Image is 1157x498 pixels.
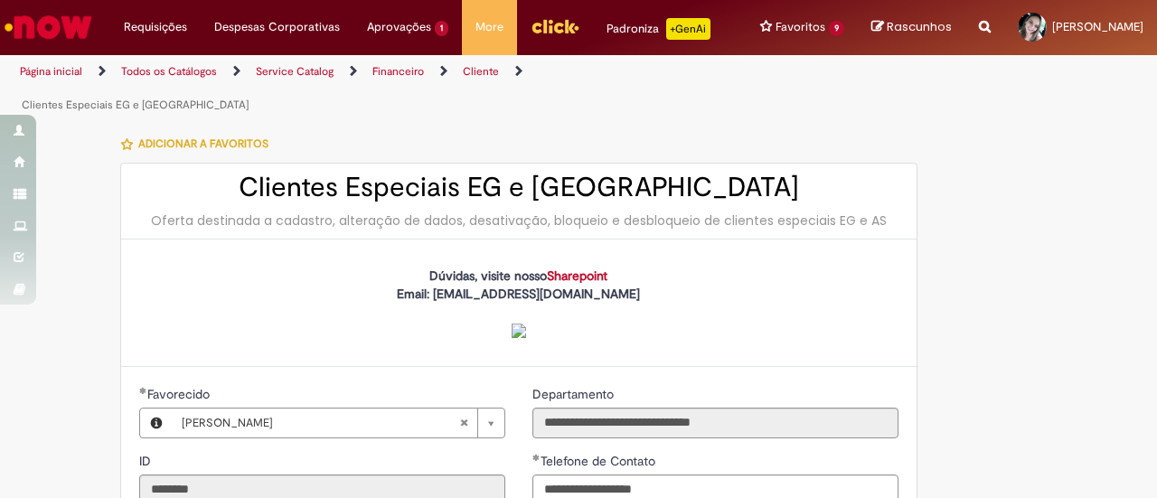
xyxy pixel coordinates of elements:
[1052,19,1143,34] span: [PERSON_NAME]
[532,408,898,438] input: Departamento
[173,409,504,437] a: [PERSON_NAME]Limpar campo Favorecido
[871,19,952,36] a: Rascunhos
[532,454,541,461] span: Obrigatório Preenchido
[14,55,757,122] ul: Trilhas de página
[607,18,710,40] div: Padroniza
[140,409,173,437] button: Favorecido, Visualizar este registro Tatiane Regina Canova
[547,268,607,284] a: Sharepoint
[20,64,82,79] a: Página inicial
[139,387,147,394] span: Obrigatório Preenchido
[2,9,95,45] img: ServiceNow
[532,385,617,403] label: Somente leitura - Departamento
[121,64,217,79] a: Todos os Catálogos
[475,18,503,36] span: More
[532,386,617,402] span: Somente leitura - Departamento
[182,409,459,437] span: [PERSON_NAME]
[450,409,477,437] abbr: Limpar campo Favorecido
[512,324,526,338] img: sys_attachment.do
[887,18,952,35] span: Rascunhos
[124,18,187,36] span: Requisições
[139,453,155,469] span: Somente leitura - ID
[138,136,268,151] span: Adicionar a Favoritos
[22,98,249,112] a: Clientes Especiais EG e [GEOGRAPHIC_DATA]
[429,268,607,284] strong: Dúvidas, visite nosso
[776,18,825,36] span: Favoritos
[147,386,213,402] span: Necessários - Favorecido
[139,452,155,470] label: Somente leitura - ID
[214,18,340,36] span: Despesas Corporativas
[435,21,448,36] span: 1
[829,21,844,36] span: 9
[372,64,424,79] a: Financeiro
[367,18,431,36] span: Aprovações
[541,453,659,469] span: Telefone de Contato
[666,18,710,40] p: +GenAi
[463,64,499,79] a: Cliente
[139,211,898,230] div: Oferta destinada a cadastro, alteração de dados, desativação, bloqueio e desbloqueio de clientes ...
[256,64,334,79] a: Service Catalog
[531,13,579,40] img: click_logo_yellow_360x200.png
[139,173,898,202] h2: Clientes Especiais EG e [GEOGRAPHIC_DATA]
[397,286,640,338] strong: Email: [EMAIL_ADDRESS][DOMAIN_NAME]
[120,125,278,163] button: Adicionar a Favoritos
